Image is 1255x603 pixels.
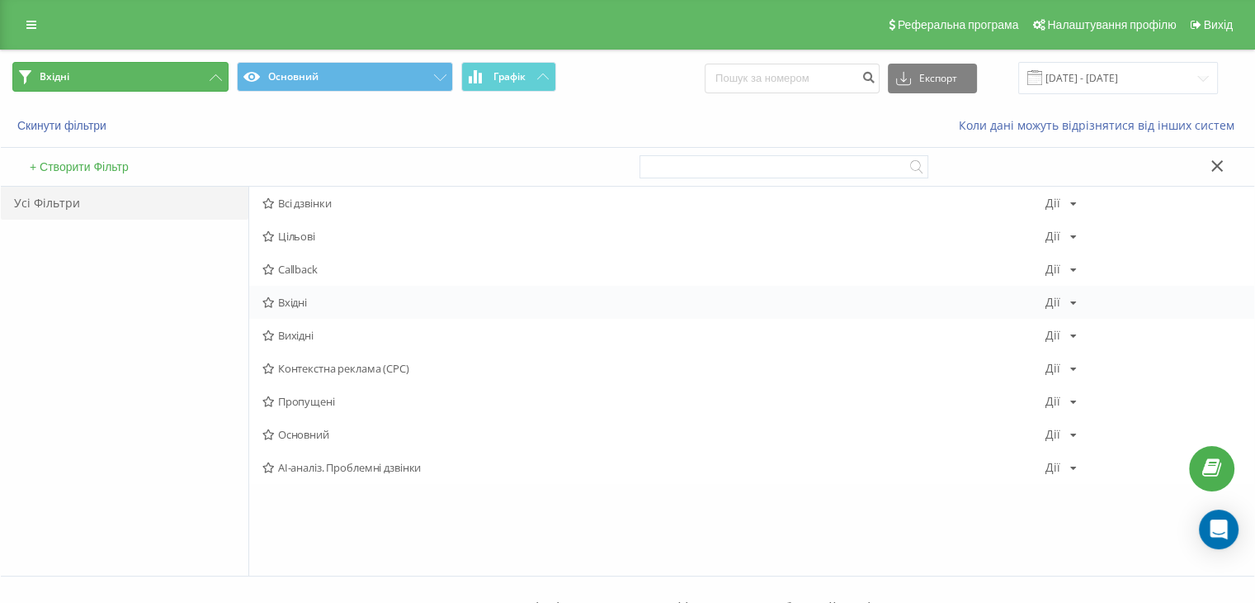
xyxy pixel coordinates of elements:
span: Графік [493,71,526,83]
button: Графік [461,62,556,92]
div: Дії [1045,230,1060,242]
div: Дії [1045,396,1060,407]
button: Експорт [888,64,977,93]
span: Основний [262,429,1045,440]
div: Дії [1045,429,1060,440]
span: Цільові [262,230,1045,242]
button: Основний [237,62,453,92]
a: Коли дані можуть відрізнятися вiд інших систем [959,117,1243,133]
div: Дії [1045,197,1060,209]
span: Вихід [1204,18,1233,31]
div: Усі Фільтри [1,187,248,220]
span: Вхідні [262,297,1045,308]
span: Вихідні [262,330,1045,341]
span: Налаштування профілю [1047,18,1176,31]
div: Дії [1045,297,1060,308]
span: Всі дзвінки [262,197,1045,209]
div: Дії [1045,462,1060,473]
span: AI-аналіз. Проблемні дзвінки [262,462,1045,473]
div: Дії [1045,363,1060,374]
span: Реферальна програма [898,18,1019,31]
span: Пропущені [262,396,1045,407]
span: Контекстна реклама (CPC) [262,363,1045,374]
span: Вхідні [40,70,69,83]
button: Вхідні [12,62,229,92]
div: Open Intercom Messenger [1199,510,1238,549]
div: Дії [1045,264,1060,275]
div: Дії [1045,330,1060,341]
span: Callback [262,264,1045,275]
input: Пошук за номером [705,64,880,93]
button: Закрити [1205,159,1229,176]
button: Скинути фільтри [12,118,115,133]
button: + Створити Фільтр [25,159,134,174]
